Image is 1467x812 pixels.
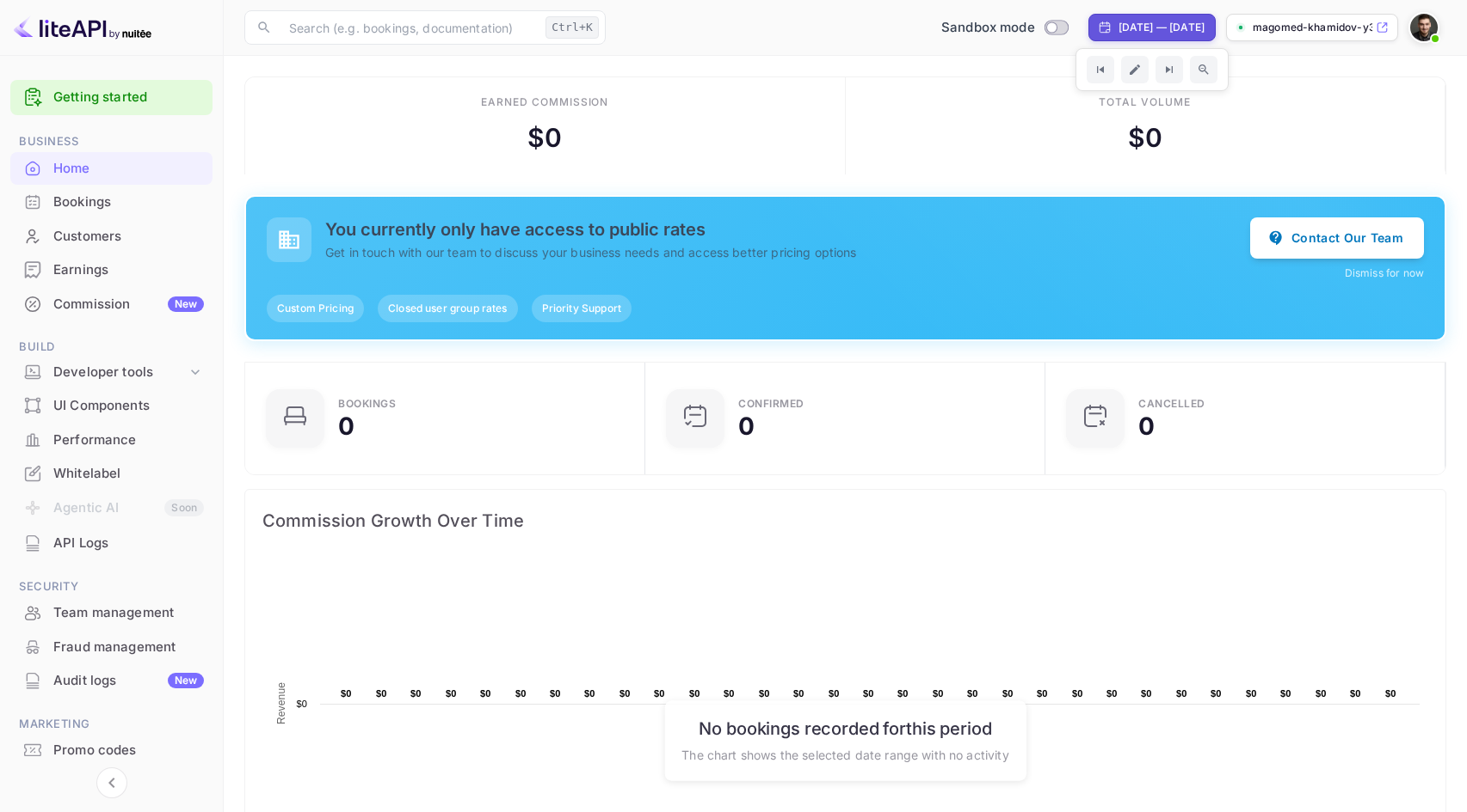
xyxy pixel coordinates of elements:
[724,688,735,699] text: $0
[53,671,204,691] div: Audit logs
[1190,56,1217,83] button: Zoom out time range
[1106,688,1118,699] text: $0
[759,688,770,699] text: $0
[10,220,213,253] div: Customers
[1350,688,1361,699] text: $0
[1138,414,1155,438] div: 0
[446,688,457,699] text: $0
[10,389,213,423] div: UI Components
[10,389,213,421] a: UI Components
[53,192,204,212] div: Bookings
[53,464,204,484] div: Whitelabel
[378,301,517,316] span: Closed user group rates
[53,363,187,382] div: Developer tools
[1385,688,1396,699] text: $0
[515,688,527,699] text: $0
[376,688,387,699] text: $0
[10,527,213,560] div: API Logs
[53,227,204,247] div: Customers
[863,688,874,699] text: $0
[546,16,599,39] div: Ctrl+K
[934,18,1075,38] div: Switch to Production mode
[53,260,204,280] div: Earnings
[10,734,213,766] a: Promo codes
[481,95,608,110] div: Earned commission
[10,527,213,559] a: API Logs
[10,424,213,457] div: Performance
[267,301,364,316] span: Custom Pricing
[10,734,213,767] div: Promo codes
[53,603,204,623] div: Team management
[1128,119,1162,157] div: $ 0
[410,688,422,699] text: $0
[10,631,213,664] div: Fraud management
[10,664,213,696] a: Audit logsNew
[793,688,804,699] text: $0
[10,253,213,285] a: Earnings
[1141,688,1152,699] text: $0
[53,741,204,760] div: Promo codes
[1253,20,1372,35] p: magomed-khamidov-y3246...
[10,457,213,489] a: Whitelabel
[480,688,491,699] text: $0
[738,399,804,409] div: Confirmed
[10,253,213,287] div: Earnings
[10,288,213,321] div: CommissionNew
[941,18,1035,38] span: Sandbox mode
[897,688,909,699] text: $0
[10,80,213,115] div: Getting started
[1176,688,1187,699] text: $0
[619,688,631,699] text: $0
[1246,688,1257,699] text: $0
[10,357,213,388] div: Developer tools
[53,534,204,553] div: API Logs
[1250,217,1424,259] button: Contact Our Team
[10,338,213,357] span: Build
[10,664,213,698] div: Audit logsNew
[10,577,213,596] span: Security
[1037,688,1048,699] text: $0
[584,688,595,699] text: $0
[338,399,396,409] div: Bookings
[1087,56,1114,83] button: Go to previous time period
[527,119,562,157] div: $ 0
[10,288,213,320] a: CommissionNew
[168,296,204,312] div: New
[1121,56,1149,83] button: Edit date range
[10,631,213,662] a: Fraud management
[967,688,978,699] text: $0
[275,682,287,724] text: Revenue
[53,396,204,416] div: UI Components
[279,10,539,45] input: Search (e.g. bookings, documentation)
[341,688,352,699] text: $0
[1345,266,1424,281] button: Dismiss for now
[689,688,700,699] text: $0
[1211,688,1222,699] text: $0
[681,746,1008,764] p: The chart shows the selected date range with no activity
[10,424,213,455] a: Performance
[325,243,1250,261] p: Get in touch with our team to discuss your business needs and access better pricing options
[681,718,1008,739] h6: No bookings recorded for this period
[53,430,204,450] div: Performance
[1280,688,1291,699] text: $0
[53,159,204,179] div: Home
[96,767,127,798] button: Collapse navigation
[53,88,204,107] a: Getting started
[53,638,204,657] div: Fraud management
[1002,688,1014,699] text: $0
[338,414,354,438] div: 0
[738,414,755,438] div: 0
[10,152,213,186] div: Home
[10,132,213,151] span: Business
[325,219,1250,240] h5: You currently only have access to public rates
[829,688,840,699] text: $0
[550,688,561,699] text: $0
[10,715,213,734] span: Marketing
[262,507,1428,534] span: Commission Growth Over Time
[10,220,213,252] a: Customers
[10,457,213,491] div: Whitelabel
[1119,20,1205,35] div: [DATE] — [DATE]
[168,673,204,688] div: New
[1316,688,1327,699] text: $0
[933,688,944,699] text: $0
